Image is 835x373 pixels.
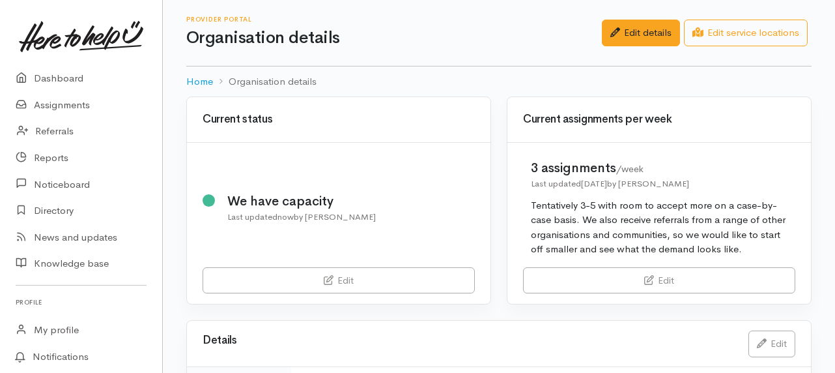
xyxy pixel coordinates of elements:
[203,113,475,126] h3: Current status
[186,29,602,48] h1: Organisation details
[531,158,787,177] div: 3 assignments
[227,211,376,224] div: Last updated by [PERSON_NAME]
[186,67,812,97] nav: breadcrumb
[581,178,607,189] time: [DATE]
[186,74,213,89] a: Home
[203,335,733,347] h3: Details
[203,267,475,294] a: Edit
[227,192,376,211] div: We have capacity
[213,74,317,89] li: Organisation details
[277,211,294,222] time: now
[186,16,602,23] h6: Provider Portal
[616,163,644,175] span: /week
[602,20,680,46] a: Edit details
[16,293,147,311] h6: Profile
[531,198,787,257] div: Tentatively 3-5 with room to accept more on a case-by-case basis. We also receive referrals from ...
[531,177,787,190] div: Last updated by [PERSON_NAME]
[523,113,795,126] h3: Current assignments per week
[523,267,795,294] a: Edit
[684,20,808,46] a: Edit service locations
[748,331,795,357] a: Edit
